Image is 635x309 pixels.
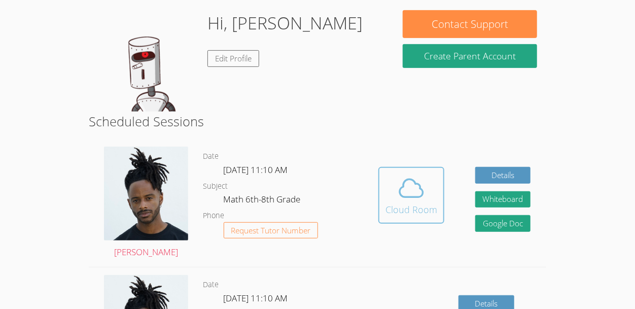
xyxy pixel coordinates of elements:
dt: Phone [203,210,225,222]
img: Portrait.jpg [104,147,188,240]
button: Whiteboard [475,191,531,208]
img: default.png [98,10,199,112]
dt: Date [203,279,219,291]
dd: Math 6th-8th Grade [224,192,303,210]
span: Request Tutor Number [231,227,310,234]
dt: Subject [203,180,228,193]
span: [DATE] 11:10 AM [224,164,288,176]
a: Google Doc [475,215,531,232]
h2: Scheduled Sessions [89,112,546,131]
button: Request Tutor Number [224,222,319,239]
h1: Hi, [PERSON_NAME] [207,10,363,36]
a: [PERSON_NAME] [104,147,188,259]
a: Edit Profile [207,50,259,67]
button: Contact Support [403,10,537,38]
div: Cloud Room [385,202,437,217]
a: Details [475,167,531,184]
span: [DATE] 11:10 AM [224,292,288,304]
dt: Date [203,150,219,163]
button: Cloud Room [378,167,444,224]
button: Create Parent Account [403,44,537,68]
